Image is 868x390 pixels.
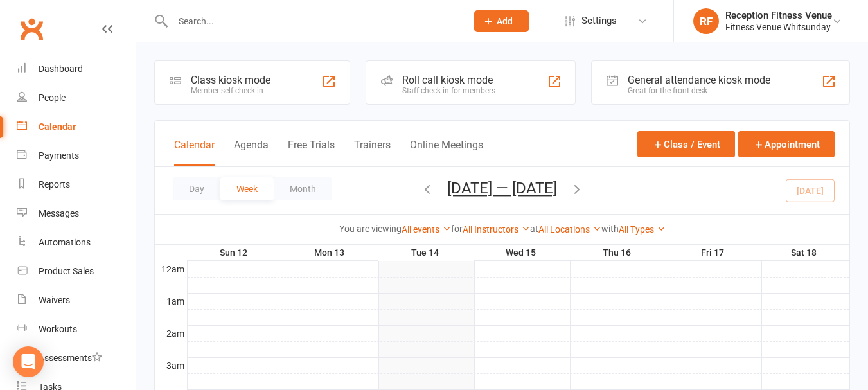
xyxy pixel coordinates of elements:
strong: for [451,224,463,234]
div: General attendance kiosk mode [628,74,770,86]
div: Messages [39,208,79,218]
button: Agenda [234,139,269,166]
div: Workouts [39,324,77,334]
div: Great for the front desk [628,86,770,95]
th: 2am [155,325,187,341]
button: Month [274,177,332,200]
a: All events [402,224,451,235]
a: Assessments [17,344,136,373]
div: Open Intercom Messenger [13,346,44,377]
div: Payments [39,150,79,161]
button: Day [173,177,220,200]
th: Mon 13 [283,245,378,261]
a: Dashboard [17,55,136,84]
a: Calendar [17,112,136,141]
button: [DATE] — [DATE] [447,179,557,197]
th: Sun 12 [187,245,283,261]
button: Add [474,10,529,32]
div: People [39,93,66,103]
button: Class / Event [637,131,735,157]
th: Fri 17 [666,245,761,261]
div: Automations [39,237,91,247]
th: Tue 14 [378,245,474,261]
a: Clubworx [15,13,48,45]
span: Settings [581,6,617,35]
div: Member self check-in [191,86,270,95]
a: Messages [17,199,136,228]
span: Add [497,16,513,26]
a: Reports [17,170,136,199]
div: Fitness Venue Whitsunday [725,21,832,33]
strong: with [601,224,619,234]
div: Reports [39,179,70,190]
button: Trainers [354,139,391,166]
div: Class kiosk mode [191,74,270,86]
button: Free Trials [288,139,335,166]
a: All Instructors [463,224,530,235]
div: Dashboard [39,64,83,74]
div: Assessments [39,353,102,363]
th: Wed 15 [474,245,570,261]
button: Calendar [174,139,215,166]
th: 1am [155,293,187,309]
div: Reception Fitness Venue [725,10,832,21]
a: All Locations [538,224,601,235]
a: Payments [17,141,136,170]
th: Sat 18 [761,245,849,261]
a: Workouts [17,315,136,344]
th: 3am [155,357,187,373]
button: Online Meetings [410,139,483,166]
button: Week [220,177,274,200]
strong: at [530,224,538,234]
th: 12am [155,261,187,277]
a: Waivers [17,286,136,315]
div: Waivers [39,295,70,305]
a: People [17,84,136,112]
input: Search... [169,12,457,30]
div: RF [693,8,719,34]
div: Staff check-in for members [402,86,495,95]
button: Appointment [738,131,835,157]
a: All Types [619,224,666,235]
a: Product Sales [17,257,136,286]
th: Thu 16 [570,245,666,261]
div: Calendar [39,121,76,132]
div: Roll call kiosk mode [402,74,495,86]
a: Automations [17,228,136,257]
div: Product Sales [39,266,94,276]
strong: You are viewing [339,224,402,234]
